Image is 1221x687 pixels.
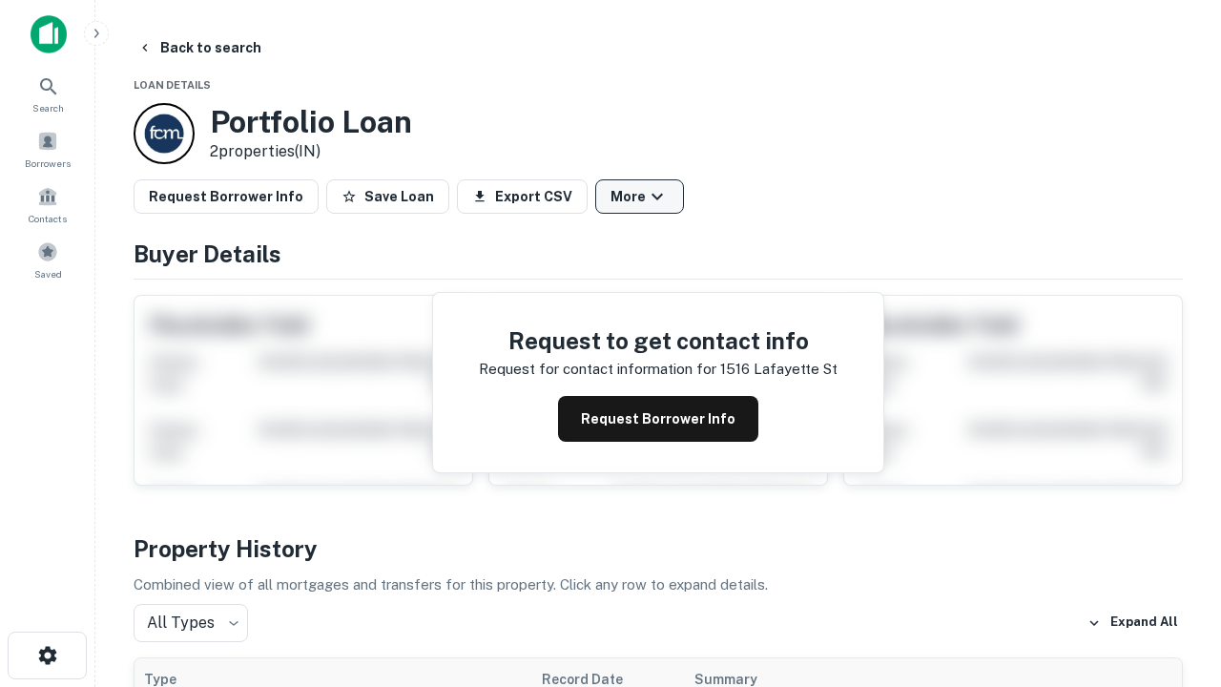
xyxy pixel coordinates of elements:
h4: Property History [134,531,1183,566]
button: Request Borrower Info [558,396,758,442]
img: capitalize-icon.png [31,15,67,53]
button: Export CSV [457,179,588,214]
a: Contacts [6,178,90,230]
button: Back to search [130,31,269,65]
h4: Request to get contact info [479,323,838,358]
span: Borrowers [25,156,71,171]
span: Saved [34,266,62,281]
span: Contacts [29,211,67,226]
span: Loan Details [134,79,211,91]
p: 2 properties (IN) [210,140,412,163]
div: All Types [134,604,248,642]
a: Borrowers [6,123,90,175]
button: Request Borrower Info [134,179,319,214]
button: Expand All [1083,609,1183,637]
iframe: Chat Widget [1126,473,1221,565]
a: Saved [6,234,90,285]
p: Combined view of all mortgages and transfers for this property. Click any row to expand details. [134,573,1183,596]
p: Request for contact information for [479,358,716,381]
button: More [595,179,684,214]
p: 1516 lafayette st [720,358,838,381]
h3: Portfolio Loan [210,104,412,140]
span: Search [32,100,64,115]
h4: Buyer Details [134,237,1183,271]
button: Save Loan [326,179,449,214]
a: Search [6,68,90,119]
